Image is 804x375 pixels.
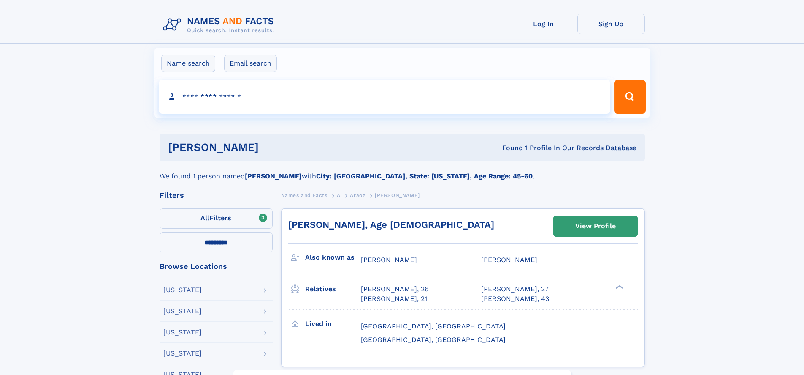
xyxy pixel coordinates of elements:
[160,208,273,229] label: Filters
[281,190,328,200] a: Names and Facts
[161,55,215,72] label: Name search
[163,329,202,336] div: [US_STATE]
[350,190,365,200] a: Araoz
[160,14,281,36] img: Logo Names and Facts
[481,256,537,264] span: [PERSON_NAME]
[614,80,645,114] button: Search Button
[575,216,616,236] div: View Profile
[481,285,549,294] a: [PERSON_NAME], 27
[288,219,494,230] a: [PERSON_NAME], Age [DEMOGRAPHIC_DATA]
[361,256,417,264] span: [PERSON_NAME]
[305,317,361,331] h3: Lived in
[305,250,361,265] h3: Also known as
[577,14,645,34] a: Sign Up
[614,285,624,290] div: ❯
[350,192,365,198] span: Araoz
[168,142,381,153] h1: [PERSON_NAME]
[337,190,341,200] a: A
[361,294,427,304] a: [PERSON_NAME], 21
[163,350,202,357] div: [US_STATE]
[245,172,302,180] b: [PERSON_NAME]
[200,214,209,222] span: All
[361,285,429,294] a: [PERSON_NAME], 26
[316,172,533,180] b: City: [GEOGRAPHIC_DATA], State: [US_STATE], Age Range: 45-60
[375,192,420,198] span: [PERSON_NAME]
[361,336,506,344] span: [GEOGRAPHIC_DATA], [GEOGRAPHIC_DATA]
[159,80,611,114] input: search input
[163,308,202,315] div: [US_STATE]
[481,294,549,304] a: [PERSON_NAME], 43
[510,14,577,34] a: Log In
[160,161,645,181] div: We found 1 person named with .
[337,192,341,198] span: A
[361,322,506,330] span: [GEOGRAPHIC_DATA], [GEOGRAPHIC_DATA]
[380,143,636,153] div: Found 1 Profile In Our Records Database
[224,55,277,72] label: Email search
[163,287,202,293] div: [US_STATE]
[305,282,361,296] h3: Relatives
[160,192,273,199] div: Filters
[554,216,637,236] a: View Profile
[160,263,273,270] div: Browse Locations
